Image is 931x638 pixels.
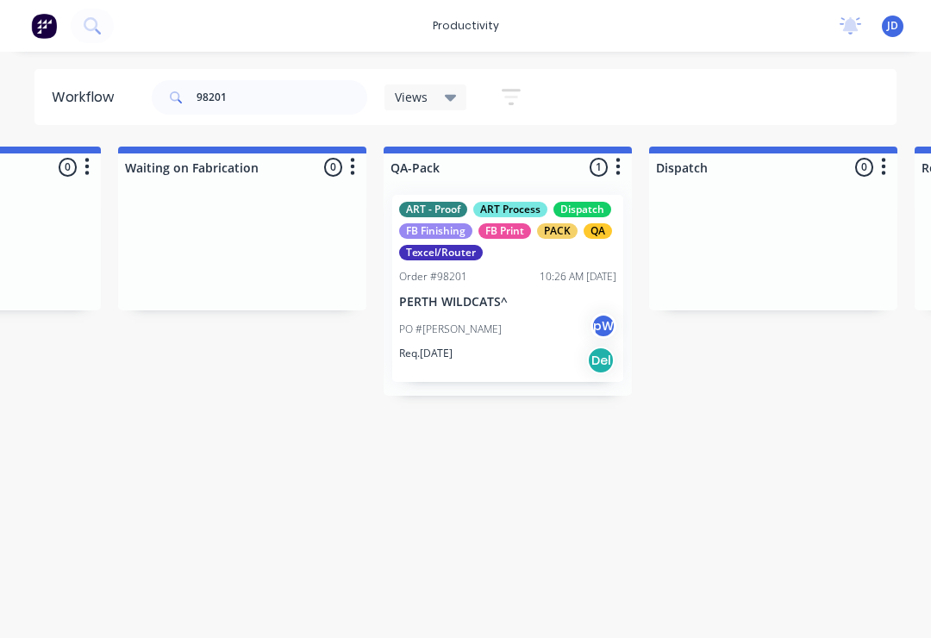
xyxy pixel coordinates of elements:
[537,223,578,239] div: PACK
[399,269,467,285] div: Order #98201
[540,269,616,285] div: 10:26 AM [DATE]
[887,18,898,34] span: JD
[553,202,611,217] div: Dispatch
[399,295,616,310] p: PERTH WILDCATS^
[399,202,467,217] div: ART - Proof
[424,13,508,39] div: productivity
[395,88,428,106] span: Views
[399,223,472,239] div: FB Finishing
[399,346,453,361] p: Req. [DATE]
[52,87,122,108] div: Workflow
[399,322,502,337] p: PO #[PERSON_NAME]
[587,347,615,374] div: Del
[31,13,57,39] img: Factory
[478,223,531,239] div: FB Print
[590,313,616,339] div: pW
[473,202,547,217] div: ART Process
[399,245,483,260] div: Texcel/Router
[197,80,367,115] input: Search for orders...
[392,195,623,382] div: ART - ProofART ProcessDispatchFB FinishingFB PrintPACKQATexcel/RouterOrder #9820110:26 AM [DATE]P...
[584,223,612,239] div: QA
